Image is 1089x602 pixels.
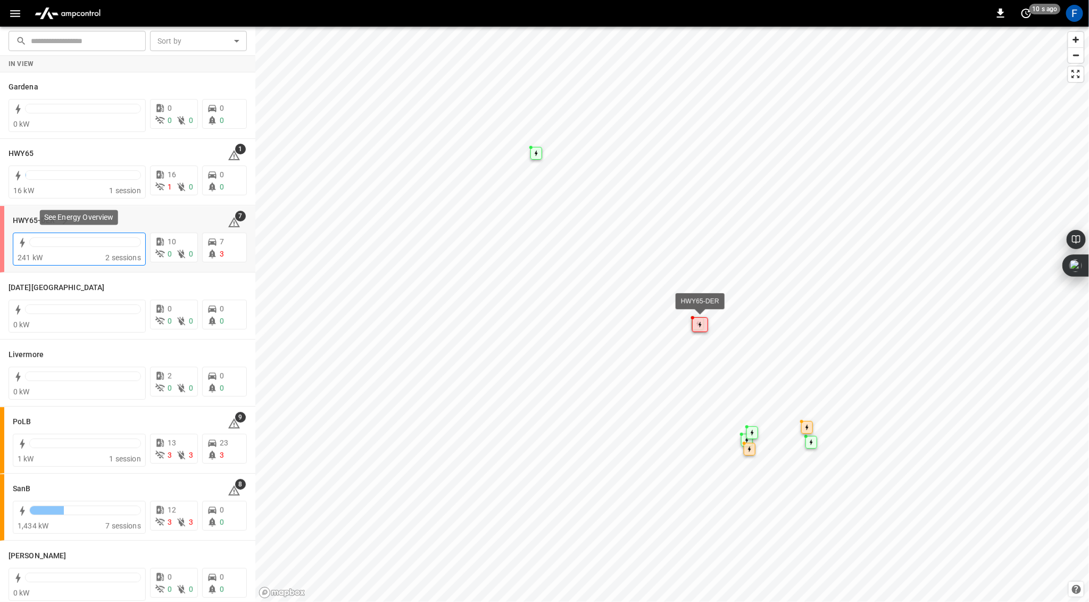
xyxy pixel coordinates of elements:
[220,317,224,325] span: 0
[220,384,224,392] span: 0
[168,237,176,246] span: 10
[9,349,44,361] h6: Livermore
[189,384,193,392] span: 0
[189,250,193,258] span: 0
[168,506,176,514] span: 12
[13,186,34,195] span: 16 kW
[189,183,193,191] span: 0
[168,116,172,125] span: 0
[13,483,30,495] h6: SanB
[220,183,224,191] span: 0
[1029,4,1061,14] span: 10 s ago
[220,506,224,514] span: 0
[168,317,172,325] span: 0
[168,451,172,459] span: 3
[168,104,172,112] span: 0
[235,479,246,490] span: 8
[168,250,172,258] span: 0
[13,416,31,428] h6: PoLB
[168,585,172,593] span: 0
[168,183,172,191] span: 1
[9,148,34,160] h6: HWY65
[168,170,176,179] span: 16
[9,60,34,68] strong: In View
[1068,32,1084,47] button: Zoom in
[681,296,719,307] div: HWY65-DER
[744,443,755,456] div: Map marker
[220,573,224,581] span: 0
[9,282,104,294] h6: Karma Center
[1068,48,1084,63] span: Zoom out
[235,144,246,154] span: 1
[692,317,708,332] div: Map marker
[13,589,30,597] span: 0 kW
[13,387,30,396] span: 0 kW
[168,372,172,380] span: 2
[189,116,193,125] span: 0
[220,304,224,313] span: 0
[189,518,193,526] span: 3
[741,434,753,447] div: Map marker
[109,455,140,463] span: 1 session
[109,186,140,195] span: 1 session
[220,372,224,380] span: 0
[1068,47,1084,63] button: Zoom out
[1066,5,1083,22] div: profile-icon
[189,585,193,593] span: 0
[235,412,246,423] span: 9
[13,320,30,329] span: 0 kW
[168,304,172,313] span: 0
[1018,5,1035,22] button: set refresh interval
[168,573,172,581] span: 0
[168,384,172,392] span: 0
[259,587,305,599] a: Mapbox homepage
[30,3,105,23] img: ampcontrol.io logo
[13,120,30,128] span: 0 kW
[9,550,66,562] h6: Vernon
[530,147,542,160] div: Map marker
[746,426,758,439] div: Map marker
[220,116,224,125] span: 0
[220,585,224,593] span: 0
[44,212,114,222] p: See Energy Overview
[220,250,224,258] span: 3
[220,104,224,112] span: 0
[801,421,813,434] div: Map marker
[220,439,228,447] span: 23
[105,522,141,530] span: 7 sessions
[805,436,817,449] div: Map marker
[189,451,193,459] span: 3
[18,253,43,262] span: 241 kW
[220,518,224,526] span: 0
[13,215,55,227] h6: HWY65-DER
[189,317,193,325] span: 0
[220,170,224,179] span: 0
[9,81,38,93] h6: Gardena
[18,455,34,463] span: 1 kW
[235,211,246,221] span: 7
[168,439,176,447] span: 13
[220,237,224,246] span: 7
[18,522,48,530] span: 1,434 kW
[105,253,141,262] span: 2 sessions
[168,518,172,526] span: 3
[220,451,224,459] span: 3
